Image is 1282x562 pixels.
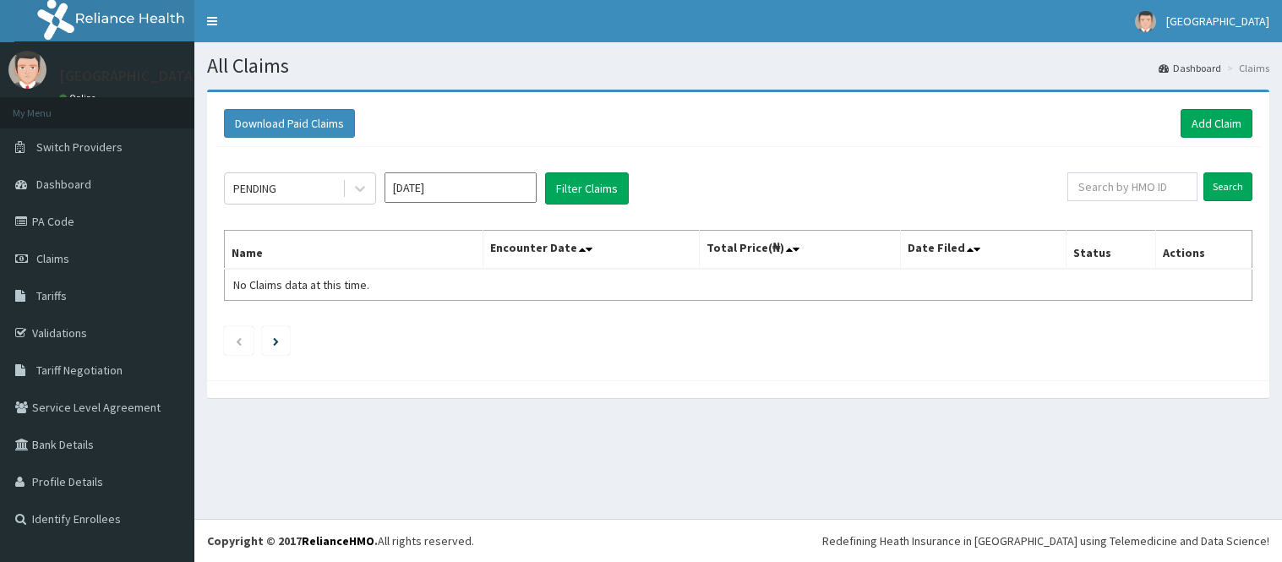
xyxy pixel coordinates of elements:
[207,55,1269,77] h1: All Claims
[1155,231,1252,270] th: Actions
[1159,61,1221,75] a: Dashboard
[1223,61,1269,75] li: Claims
[385,172,537,203] input: Select Month and Year
[900,231,1066,270] th: Date Filed
[36,363,123,378] span: Tariff Negotiation
[233,277,369,292] span: No Claims data at this time.
[235,333,243,348] a: Previous page
[545,172,629,205] button: Filter Claims
[700,231,900,270] th: Total Price(₦)
[194,519,1282,562] footer: All rights reserved.
[225,231,483,270] th: Name
[233,180,276,197] div: PENDING
[1203,172,1252,201] input: Search
[483,231,700,270] th: Encounter Date
[36,177,91,192] span: Dashboard
[8,51,46,89] img: User Image
[59,92,100,104] a: Online
[1166,14,1269,29] span: [GEOGRAPHIC_DATA]
[302,533,374,548] a: RelianceHMO
[1181,109,1252,138] a: Add Claim
[36,139,123,155] span: Switch Providers
[1066,231,1155,270] th: Status
[822,532,1269,549] div: Redefining Heath Insurance in [GEOGRAPHIC_DATA] using Telemedicine and Data Science!
[273,333,279,348] a: Next page
[36,251,69,266] span: Claims
[1135,11,1156,32] img: User Image
[36,288,67,303] span: Tariffs
[1067,172,1197,201] input: Search by HMO ID
[224,109,355,138] button: Download Paid Claims
[207,533,378,548] strong: Copyright © 2017 .
[59,68,199,84] p: [GEOGRAPHIC_DATA]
